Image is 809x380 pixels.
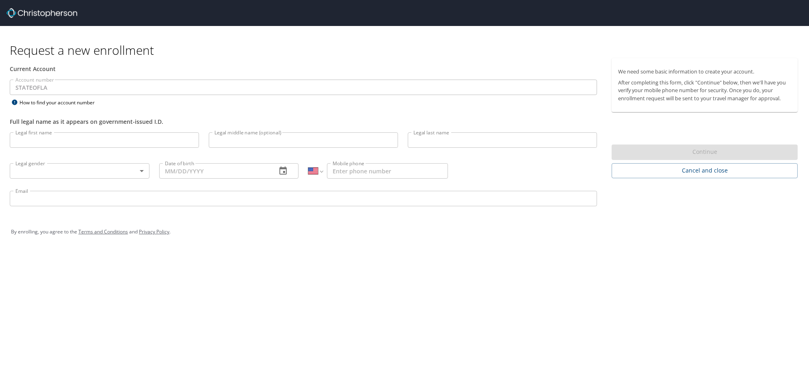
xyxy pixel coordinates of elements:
[618,166,791,176] span: Cancel and close
[618,68,791,76] p: We need some basic information to create your account.
[6,8,77,18] img: cbt logo
[139,228,169,235] a: Privacy Policy
[78,228,128,235] a: Terms and Conditions
[159,163,270,179] input: MM/DD/YYYY
[10,65,597,73] div: Current Account
[612,163,798,178] button: Cancel and close
[11,222,798,242] div: By enrolling, you agree to the and .
[10,163,149,179] div: ​
[327,163,448,179] input: Enter phone number
[618,79,791,102] p: After completing this form, click "Continue" below, then we'll have you verify your mobile phone ...
[10,117,597,126] div: Full legal name as it appears on government-issued I.D.
[10,42,804,58] h1: Request a new enrollment
[10,97,111,108] div: How to find your account number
